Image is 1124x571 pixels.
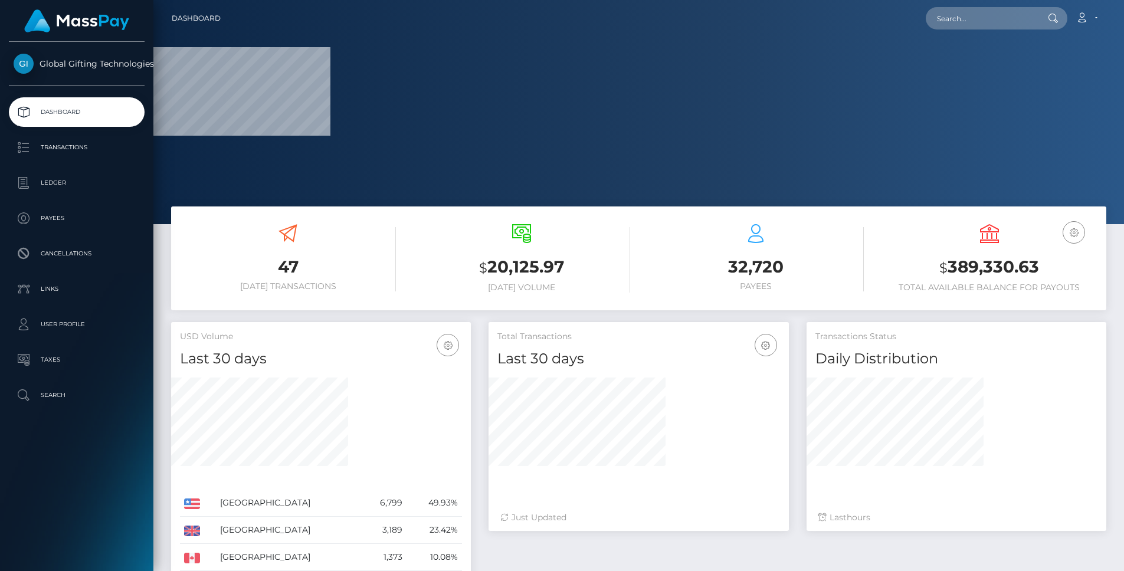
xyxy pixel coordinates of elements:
a: User Profile [9,310,145,339]
a: Taxes [9,345,145,375]
a: Ledger [9,168,145,198]
a: Payees [9,204,145,233]
small: $ [939,260,948,276]
img: Global Gifting Technologies Inc [14,54,34,74]
td: [GEOGRAPHIC_DATA] [216,544,362,571]
td: [GEOGRAPHIC_DATA] [216,490,362,517]
h5: Transactions Status [815,331,1097,343]
td: 6,799 [361,490,407,517]
a: Dashboard [172,6,221,31]
h4: Last 30 days [497,349,779,369]
a: Search [9,380,145,410]
h5: Total Transactions [497,331,779,343]
img: GB.png [184,526,200,536]
h3: 389,330.63 [881,255,1097,280]
a: Transactions [9,133,145,162]
div: Last hours [818,511,1094,524]
td: 3,189 [361,517,407,544]
p: Links [14,280,140,298]
a: Dashboard [9,97,145,127]
h3: 47 [180,255,396,278]
h3: 20,125.97 [414,255,630,280]
p: Payees [14,209,140,227]
small: $ [479,260,487,276]
p: Search [14,386,140,404]
h6: [DATE] Transactions [180,281,396,291]
img: MassPay Logo [24,9,129,32]
h3: 32,720 [648,255,864,278]
h4: Daily Distribution [815,349,1097,369]
p: Taxes [14,351,140,369]
a: Links [9,274,145,304]
td: 1,373 [361,544,407,571]
h6: [DATE] Volume [414,283,630,293]
h6: Total Available Balance for Payouts [881,283,1097,293]
td: [GEOGRAPHIC_DATA] [216,517,362,544]
td: 10.08% [407,544,463,571]
p: Dashboard [14,103,140,121]
p: Cancellations [14,245,140,262]
input: Search... [926,7,1037,29]
td: 23.42% [407,517,463,544]
h5: USD Volume [180,331,462,343]
h4: Last 30 days [180,349,462,369]
p: Transactions [14,139,140,156]
span: Global Gifting Technologies Inc [9,58,145,69]
h6: Payees [648,281,864,291]
p: User Profile [14,316,140,333]
p: Ledger [14,174,140,192]
img: CA.png [184,553,200,563]
div: Just Updated [500,511,776,524]
td: 49.93% [407,490,463,517]
img: US.png [184,498,200,509]
a: Cancellations [9,239,145,268]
